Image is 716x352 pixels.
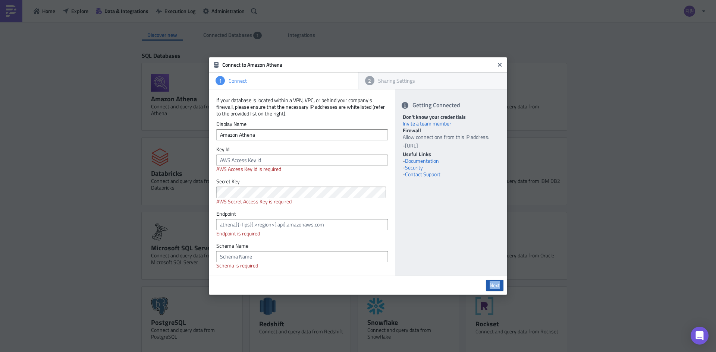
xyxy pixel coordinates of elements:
a: Next [486,280,503,291]
div: Firewall [403,127,500,134]
span: Endpoint is required [216,229,260,237]
input: Enter a display name [216,129,388,140]
div: Connect [225,77,351,84]
div: Getting Connected [395,97,507,114]
h6: Connect to Amazon Athena [222,61,494,68]
div: Don't know your credentials [403,114,500,120]
input: AWS Access Key Id [216,155,388,166]
label: Key Id [216,146,388,153]
div: Allow connections from this IP address: [403,134,500,149]
p: If your database is located within a VPN, VPC, or behind your company's firewall, please ensure t... [216,97,388,117]
div: Sharing Settings [374,77,501,84]
div: 2 [365,76,374,85]
label: Schema Name [216,242,388,249]
label: Secret Key [216,178,388,185]
div: Open Intercom Messenger [691,327,709,345]
a: Documentation [405,157,439,165]
div: Invite a team member [403,120,500,127]
div: 1 [216,76,225,85]
span: AWS Secret Access Key is required [216,197,292,205]
li: [URL] [405,142,500,149]
span: AWS Access Key Id is required [216,165,281,173]
label: Endpoint [216,210,388,217]
a: Contact Support [405,170,440,178]
button: Close [494,59,505,70]
input: athena[{-fips}].<region>[.api].amazonaws.com [216,219,388,230]
label: Display Name [216,121,388,127]
div: Useful Links [403,151,500,158]
span: Next [490,282,500,289]
span: Schema is required [216,261,258,269]
input: Schema Name [216,251,388,262]
a: Security [405,164,423,171]
label: S3 staging directory [216,275,388,281]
